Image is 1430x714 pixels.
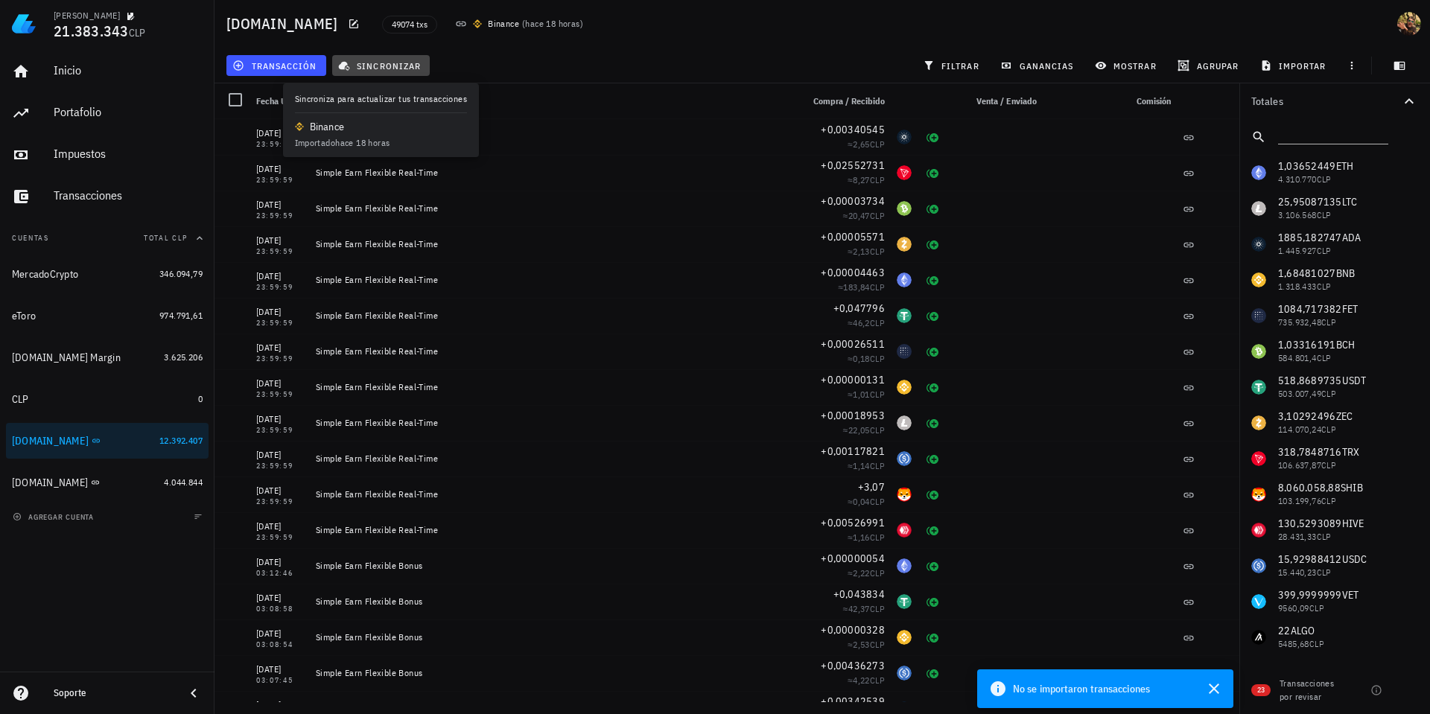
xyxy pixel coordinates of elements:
button: agregar cuenta [9,509,101,524]
div: 23:59:59 [256,284,304,291]
span: 12.392.407 [159,435,203,446]
div: LTC-icon [897,415,912,430]
div: [DATE] [256,233,304,248]
span: +0,00000054 [821,552,885,565]
span: mostrar [1098,60,1157,71]
button: importar [1253,55,1335,76]
span: CLP [870,353,885,364]
div: Simple Earn Flexible Real-Time [316,488,789,500]
span: Fecha UTC [256,95,296,106]
span: CLP [870,317,885,328]
a: Impuestos [6,137,209,173]
button: mostrar [1089,55,1166,76]
div: avatar [1397,12,1421,36]
span: CLP [870,174,885,185]
span: No se importaron transacciones [1013,680,1150,697]
span: 1,01 [853,389,870,400]
div: Simple Earn Flexible Real-Time [316,167,789,179]
div: USDC-icon [897,451,912,466]
a: CLP 0 [6,381,209,417]
div: [DOMAIN_NAME] [12,435,89,447]
div: [DATE] [256,305,304,319]
div: USDT-icon [897,594,912,609]
div: Portafolio [54,105,203,119]
span: ≈ [848,317,885,328]
div: FET-icon [897,344,912,359]
span: ganancias [1003,60,1073,71]
div: Simple Earn Flexible Bonus [316,631,789,643]
span: +0,00000131 [821,373,885,386]
div: [DATE] [256,197,304,212]
div: CLP [12,393,29,406]
span: CLP [870,281,885,293]
button: filtrar [917,55,988,76]
span: ≈ [848,675,885,686]
span: 46,2 [853,317,870,328]
div: [DATE] [256,483,304,498]
span: +0,00003734 [821,194,885,208]
span: sincronizar [341,60,421,71]
div: Simple Earn Flexible Real-Time [316,524,789,536]
div: Fecha UTC [250,83,310,119]
div: 23:59:59 [256,534,304,541]
button: Totales [1239,83,1430,119]
div: 23:59:59 [256,498,304,506]
div: 03:08:54 [256,641,304,648]
span: agrupar [1180,60,1239,71]
div: [DOMAIN_NAME] Margin [12,351,121,364]
div: [DATE] [256,126,304,141]
div: 23:59:59 [256,319,304,327]
div: 23:59:59 [256,462,304,470]
div: 23:59:59 [256,391,304,398]
span: +0,043834 [833,587,885,601]
span: 8,27 [853,174,870,185]
span: ≈ [848,246,885,257]
span: Comisión [1137,95,1171,106]
button: CuentasTotal CLP [6,220,209,256]
span: 1,14 [853,460,870,471]
span: ≈ [843,210,885,221]
span: 23 [1257,684,1265,696]
span: 4.044.844 [164,476,203,488]
span: CLP [870,567,885,578]
span: CLP [870,460,885,471]
button: ganancias [994,55,1083,76]
span: ≈ [838,281,885,293]
span: 4,22 [853,675,870,686]
div: Venta / Enviado [947,83,1043,119]
span: 183,84 [843,281,869,293]
span: CLP [870,210,885,221]
div: [DATE] [256,626,304,641]
span: 3.625.206 [164,351,203,363]
div: USDC-icon [897,666,912,680]
span: ≈ [848,496,885,507]
div: 03:07:45 [256,677,304,684]
div: HIVE-icon [897,523,912,538]
div: USDT-icon [897,308,912,323]
span: ≈ [848,174,885,185]
span: CLP [870,138,885,150]
span: ≈ [848,138,885,150]
span: ( ) [522,16,583,31]
span: ≈ [848,639,885,650]
div: [DATE] [256,340,304,355]
div: Simple Earn Flexible Bonus [316,667,789,679]
span: CLP [870,675,885,686]
div: ETH-icon [897,272,912,287]
div: ADA-icon [897,130,912,144]
span: +0,00005571 [821,230,885,243]
span: ≈ [848,389,885,400]
span: ≈ [848,460,885,471]
a: eToro 974.791,61 [6,298,209,334]
span: CLP [870,639,885,650]
div: Soporte [54,687,173,699]
div: Compra / Recibido [795,83,891,119]
h1: [DOMAIN_NAME] [226,12,343,36]
span: +0,02552731 [821,159,885,172]
span: ≈ [848,532,885,543]
span: +0,00342539 [821,695,885,708]
div: 23:59:59 [256,141,304,148]
span: Compra / Recibido [813,95,885,106]
span: CLP [870,532,885,543]
div: SHIB-icon [897,487,912,502]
